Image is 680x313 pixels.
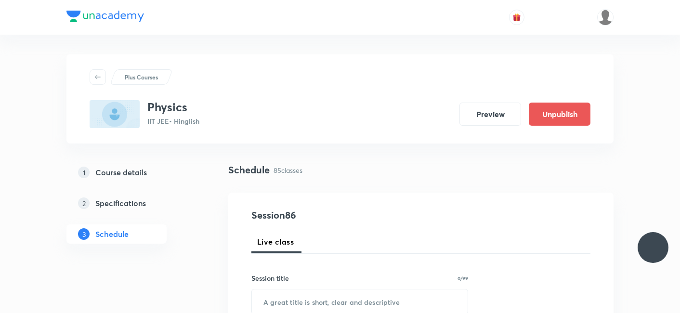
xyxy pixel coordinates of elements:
p: 1 [78,167,90,178]
a: 1Course details [66,163,197,182]
button: Unpublish [529,103,590,126]
img: Mukesh Gupta [597,9,614,26]
h4: Schedule [228,163,270,177]
h5: Course details [95,167,147,178]
p: IIT JEE • Hinglish [147,116,199,126]
a: 2Specifications [66,194,197,213]
p: 85 classes [274,165,302,175]
h6: Session title [251,273,289,283]
img: D749EC9A-D949-44F8-9EC0-1033E04E39B8_plus.png [90,100,140,128]
p: 0/99 [458,276,468,281]
a: Company Logo [66,11,144,25]
img: Company Logo [66,11,144,22]
span: Live class [257,236,294,248]
p: 2 [78,197,90,209]
h5: Schedule [95,228,129,240]
h5: Specifications [95,197,146,209]
h3: Physics [147,100,199,114]
p: 3 [78,228,90,240]
p: Plus Courses [125,73,158,81]
button: Preview [459,103,521,126]
img: avatar [512,13,521,22]
h4: Session 86 [251,208,427,222]
button: avatar [509,10,524,25]
img: ttu [647,242,659,253]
